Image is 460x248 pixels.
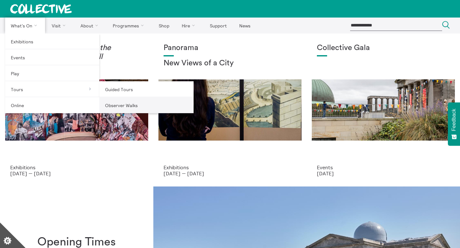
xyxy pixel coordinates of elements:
[164,171,296,176] p: [DATE] — [DATE]
[176,18,203,33] a: Hire
[164,164,296,170] p: Exhibitions
[99,97,194,113] a: Observer Walks
[5,81,99,97] a: Tours
[234,18,256,33] a: News
[204,18,232,33] a: Support
[75,18,106,33] a: About
[307,33,460,186] a: Collective Gala 2023. Image credit Sally Jubb. Collective Gala Events [DATE]
[10,171,143,176] p: [DATE] — [DATE]
[107,18,152,33] a: Programmes
[5,97,99,113] a: Online
[5,49,99,65] a: Events
[448,102,460,146] button: Feedback - Show survey
[317,164,450,170] p: Events
[153,18,175,33] a: Shop
[451,109,457,131] span: Feedback
[153,33,307,186] a: Collective Panorama June 2025 small file 8 Panorama New Views of a City Exhibitions [DATE] — [DATE]
[5,18,45,33] a: What's On
[5,33,99,49] a: Exhibitions
[317,44,450,53] h1: Collective Gala
[164,59,296,68] h2: New Views of a City
[317,171,450,176] p: [DATE]
[5,65,99,81] a: Play
[99,81,194,97] a: Guided Tours
[46,18,74,33] a: Visit
[164,44,296,53] h1: Panorama
[10,164,143,170] p: Exhibitions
